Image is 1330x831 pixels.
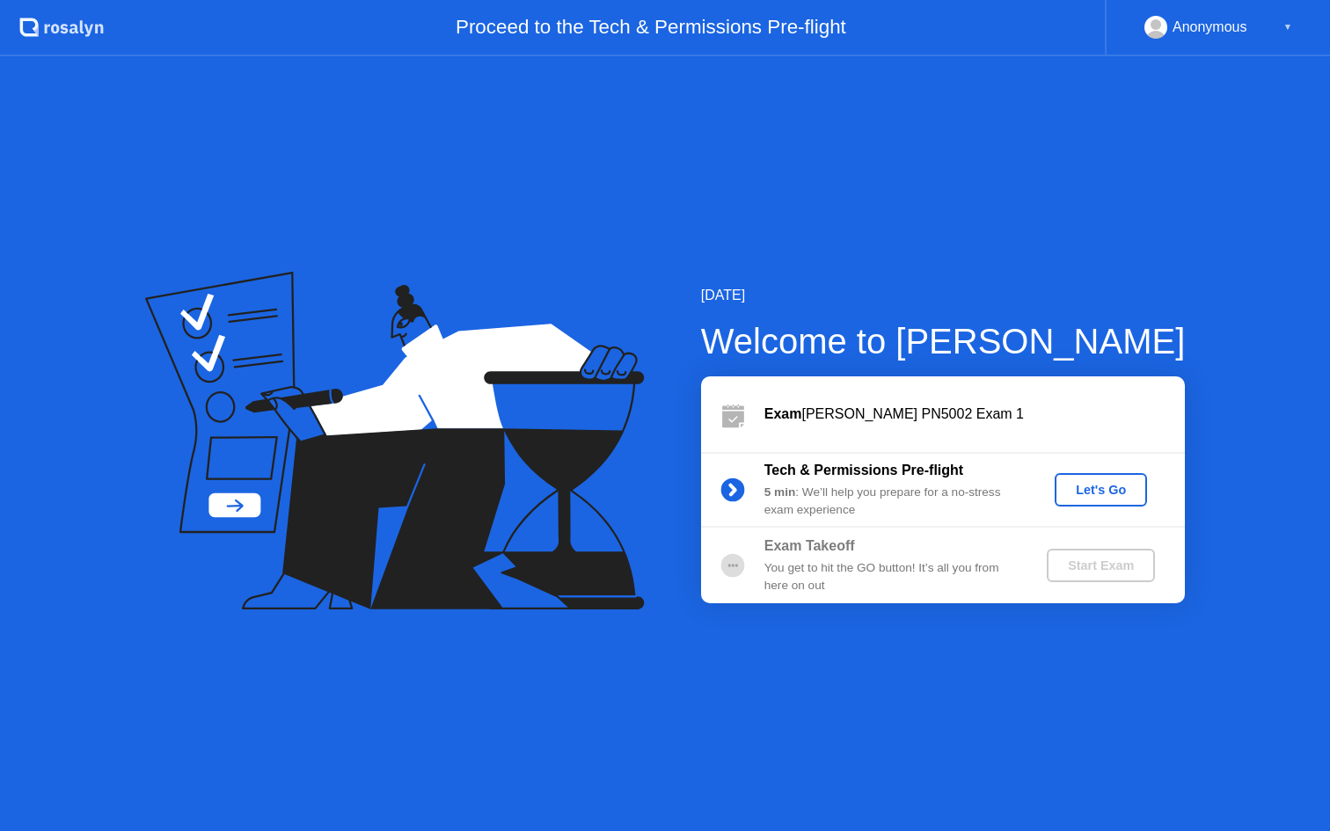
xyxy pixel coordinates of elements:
div: : We’ll help you prepare for a no-stress exam experience [764,484,1018,520]
div: Welcome to [PERSON_NAME] [701,315,1186,368]
b: Exam Takeoff [764,538,855,553]
div: Start Exam [1054,558,1148,572]
div: You get to hit the GO button! It’s all you from here on out [764,559,1018,595]
b: 5 min [764,485,796,499]
div: [PERSON_NAME] PN5002 Exam 1 [764,404,1185,425]
b: Tech & Permissions Pre-flight [764,463,963,477]
button: Start Exam [1047,549,1155,582]
div: ▼ [1283,16,1292,39]
div: Anonymous [1173,16,1247,39]
button: Let's Go [1055,473,1147,507]
div: [DATE] [701,285,1186,306]
b: Exam [764,406,802,421]
div: Let's Go [1062,483,1140,497]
